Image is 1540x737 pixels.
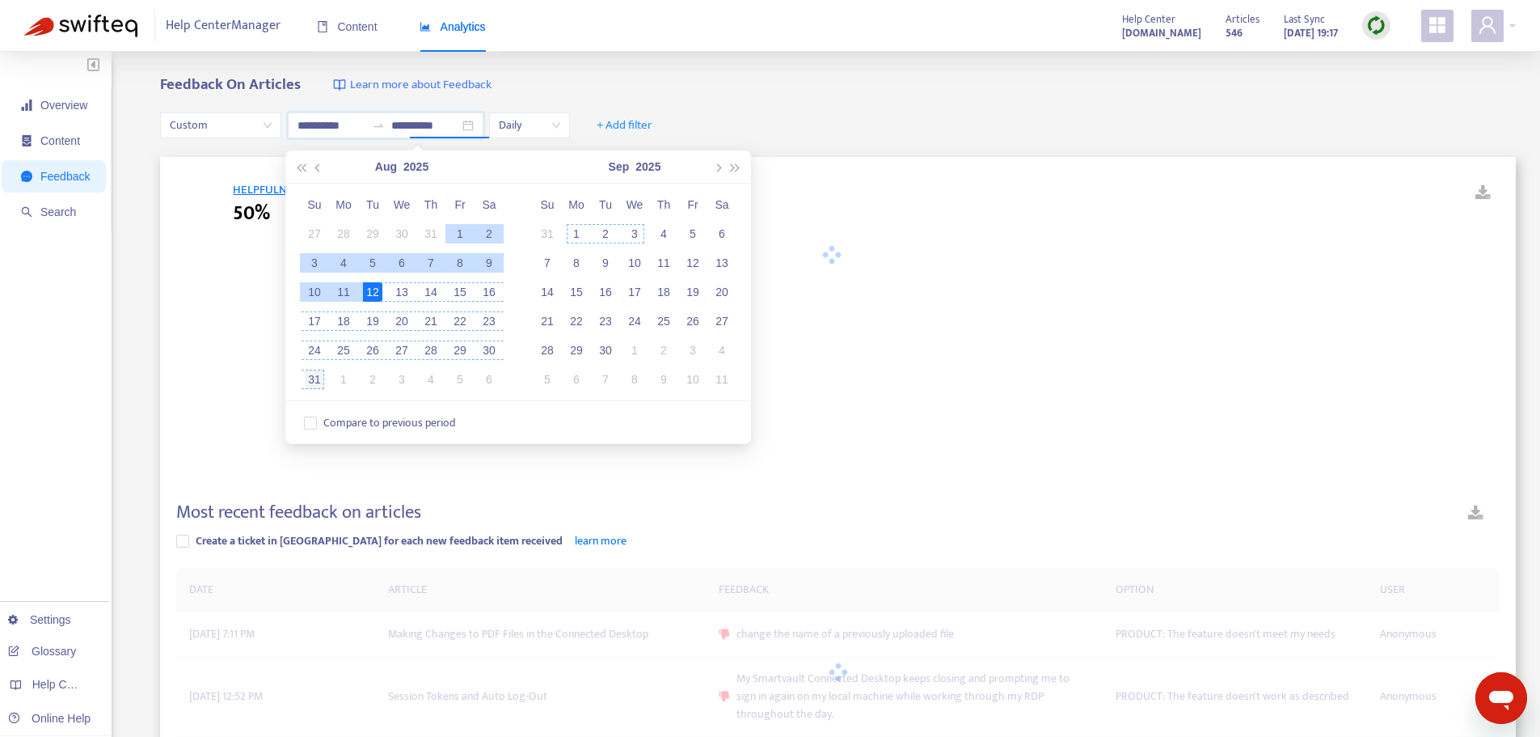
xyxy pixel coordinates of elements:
td: 2025-08-04 [329,248,358,277]
div: 26 [683,311,702,331]
div: 6 [392,253,411,273]
div: 1 [625,341,644,360]
b: Feedback On Articles [160,72,301,97]
div: 31 [538,224,557,244]
div: 6 [567,370,586,389]
div: 5 [683,224,702,244]
td: 2025-09-09 [591,248,620,277]
td: 2025-09-04 [416,365,445,394]
div: 27 [305,224,324,244]
td: 2025-10-11 [707,365,736,394]
button: 2025 [635,150,660,183]
th: Tu [358,190,387,219]
td: 2025-10-07 [591,365,620,394]
div: 16 [596,282,615,302]
td: 2025-09-05 [445,365,475,394]
div: 20 [712,282,732,302]
td: 2025-08-21 [416,307,445,336]
th: Fr [445,190,475,219]
td: 2025-07-27 [300,219,329,248]
div: 3 [392,370,411,389]
td: 2025-07-30 [387,219,416,248]
td: 2025-09-06 [475,365,504,394]
th: Mo [562,190,591,219]
div: 7 [538,253,557,273]
span: Help Center Manager [166,11,281,41]
td: 2025-08-08 [445,248,475,277]
div: 17 [305,311,324,331]
td: 2025-08-31 [300,365,329,394]
img: sync.dc5367851b00ba804db3.png [1366,15,1386,36]
span: Learn more about Feedback [350,76,492,95]
td: 2025-08-19 [358,307,387,336]
td: 2025-08-11 [329,277,358,307]
div: 30 [392,224,411,244]
div: 17 [625,282,644,302]
div: 22 [450,311,470,331]
div: 15 [567,282,586,302]
td: 2025-10-02 [649,336,678,365]
span: Create a ticket in [GEOGRAPHIC_DATA] for each new feedback item received [196,532,563,550]
td: 2025-08-28 [416,336,445,365]
span: swap-right [372,119,385,132]
div: 4 [421,370,441,389]
div: 29 [450,341,470,360]
td: 2025-09-01 [562,219,591,248]
td: 2025-09-10 [620,248,649,277]
div: 3 [625,224,644,244]
div: 29 [567,341,586,360]
td: 2025-08-01 [445,219,475,248]
td: 2025-08-29 [445,336,475,365]
div: 19 [683,282,702,302]
div: 4 [654,224,673,244]
td: 2025-08-14 [416,277,445,307]
div: 30 [479,341,499,360]
div: 21 [538,311,557,331]
div: 18 [654,282,673,302]
strong: 546 [1226,24,1243,42]
td: 2025-09-08 [562,248,591,277]
td: 2025-09-02 [591,219,620,248]
div: 25 [334,341,353,360]
div: 24 [625,311,644,331]
div: 27 [392,341,411,360]
td: 2025-08-31 [533,219,562,248]
td: 2025-09-30 [591,336,620,365]
div: 5 [538,370,557,389]
div: 24 [305,341,324,360]
div: 7 [596,370,615,389]
span: Feedback [40,170,90,183]
td: 2025-09-06 [707,219,736,248]
td: 2025-09-26 [678,307,707,336]
div: 9 [654,370,673,389]
div: 25 [654,311,673,331]
td: 2025-09-01 [329,365,358,394]
td: 2025-10-03 [678,336,707,365]
td: 2025-09-07 [533,248,562,277]
div: 8 [567,253,586,273]
td: 2025-10-09 [649,365,678,394]
td: 2025-09-15 [562,277,591,307]
td: 2025-09-12 [678,248,707,277]
div: 15 [450,282,470,302]
span: HELPFULNESS SCORE [233,180,343,200]
td: 2025-10-05 [533,365,562,394]
span: Search [40,205,76,218]
div: 10 [683,370,702,389]
td: 2025-09-02 [358,365,387,394]
td: 2025-09-27 [707,307,736,336]
div: 23 [596,311,615,331]
div: 9 [596,253,615,273]
span: Content [40,134,80,147]
span: Daily [499,113,560,138]
th: Su [300,190,329,219]
div: 27 [712,311,732,331]
td: 2025-08-20 [387,307,416,336]
div: 4 [334,253,353,273]
div: 20 [392,311,411,331]
strong: [DATE] 19:17 [1284,24,1338,42]
td: 2025-09-14 [533,277,562,307]
td: 2025-08-09 [475,248,504,277]
div: 31 [305,370,324,389]
td: 2025-08-15 [445,277,475,307]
